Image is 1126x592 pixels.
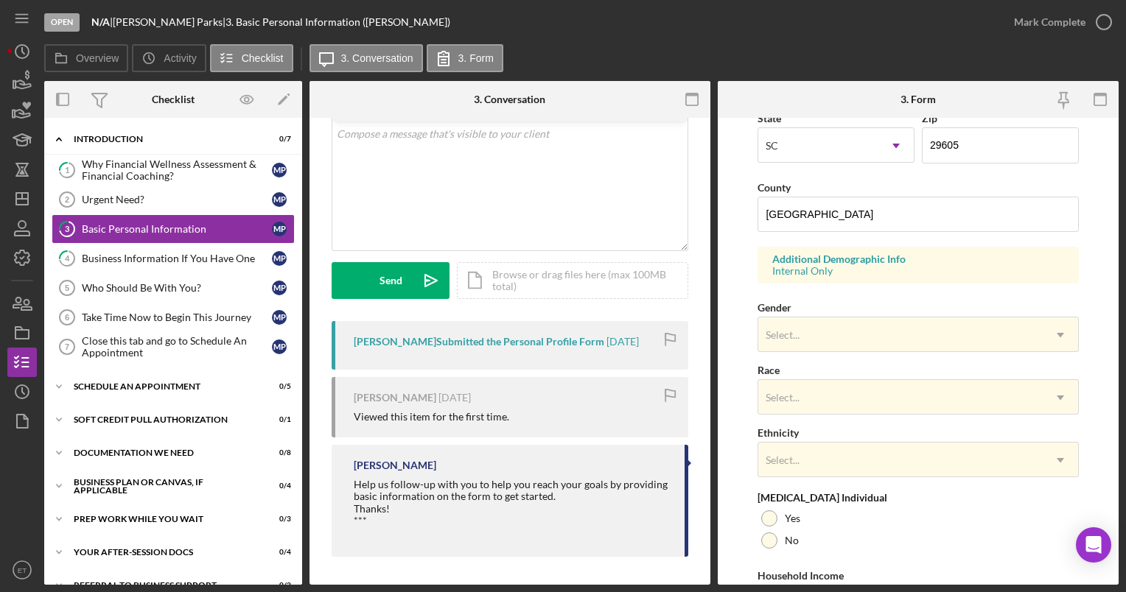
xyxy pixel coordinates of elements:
tspan: 6 [65,313,69,322]
label: Yes [785,512,800,524]
label: County [758,181,791,194]
div: Thanks! [354,503,670,515]
text: ET [18,566,27,574]
div: Prep Work While You Wait [74,515,254,524]
div: Additional Demographic Info [772,253,1063,265]
button: 3. Form [427,44,503,72]
label: 3. Conversation [341,52,413,64]
div: Introduction [74,135,254,144]
label: No [785,535,799,546]
div: [PERSON_NAME] Parks | [113,16,225,28]
button: Checklist [210,44,293,72]
a: 2Urgent Need?MP [52,185,295,214]
label: Activity [164,52,196,64]
label: Zip [922,112,937,124]
div: Select... [766,329,800,341]
a: 5Who Should Be With You?MP [52,273,295,303]
label: Overview [76,52,119,64]
div: Schedule An Appointment [74,382,254,391]
div: Soft Credit Pull Authorization [74,415,254,424]
div: Take Time Now to Begin This Journey [82,311,272,323]
div: [PERSON_NAME] Submitted the Personal Profile Form [354,336,604,348]
div: M P [272,310,287,325]
div: Open [44,13,80,32]
div: Your After-Session Docs [74,548,254,557]
tspan: 5 [65,283,69,292]
tspan: 4 [65,253,70,263]
div: [PERSON_NAME] [354,459,436,471]
div: Close this tab and go to Schedule An Appointment [82,335,272,359]
button: Send [332,262,450,299]
div: 0 / 5 [265,382,291,391]
tspan: 2 [65,195,69,204]
a: 1Why Financial Wellness Assessment & Financial Coaching?MP [52,155,295,185]
div: Send [380,262,402,299]
div: Why Financial Wellness Assessment & Financial Coaching? [82,158,272,182]
a: 7Close this tab and go to Schedule An AppointmentMP [52,332,295,362]
div: Documentation We Need [74,448,254,457]
div: M P [272,281,287,295]
time: 2025-08-10 01:16 [438,392,471,404]
div: Urgent Need? [82,194,272,205]
div: Internal Only [772,265,1063,277]
div: Open Intercom Messenger [1076,527,1111,563]
div: 3. Conversation [474,94,545,105]
div: Checklist [152,94,195,105]
div: Viewed this item for the first time. [354,411,509,423]
div: M P [272,339,287,354]
div: 0 / 4 [265,548,291,557]
div: Who Should Be With You? [82,282,272,294]
div: SC [766,140,778,152]
div: [PERSON_NAME] [354,392,436,404]
div: Select... [766,454,800,466]
button: 3. Conversation [310,44,423,72]
button: Activity [132,44,206,72]
div: Business Information If You Have One [82,253,272,264]
div: M P [272,222,287,236]
div: M P [272,192,287,207]
div: Referral to Business Support [74,581,254,590]
div: 3. Basic Personal Information ([PERSON_NAME]) [225,16,450,28]
button: Overview [44,44,128,72]
div: Select... [766,392,800,404]
b: N/A [91,15,110,28]
time: 2025-08-10 01:17 [606,336,639,348]
label: 3. Form [458,52,494,64]
div: Mark Complete [1014,7,1085,37]
div: 0 / 4 [265,482,291,490]
div: 0 / 1 [265,415,291,424]
div: M P [272,251,287,266]
a: 4Business Information If You Have OneMP [52,244,295,273]
label: Household Income [758,569,844,582]
a: 3Basic Personal InformationMP [52,214,295,244]
tspan: 7 [65,342,69,351]
div: 0 / 2 [265,581,291,590]
tspan: 1 [65,165,69,175]
div: Basic Personal Information [82,223,272,235]
tspan: 3 [65,224,69,233]
a: 6Take Time Now to Begin This JourneyMP [52,303,295,332]
div: [MEDICAL_DATA] Individual [758,492,1078,504]
div: 0 / 8 [265,448,291,457]
label: Checklist [242,52,284,64]
div: Business Plan or Canvas, if applicable [74,478,254,495]
div: 0 / 7 [265,135,291,144]
div: | [91,16,113,28]
div: M P [272,163,287,177]
div: 0 / 3 [265,515,291,524]
button: Mark Complete [999,7,1119,37]
div: Help us follow-up with you to help you reach your goals by providing basic information on the for... [354,479,670,502]
button: ET [7,555,37,585]
div: 3. Form [901,94,936,105]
